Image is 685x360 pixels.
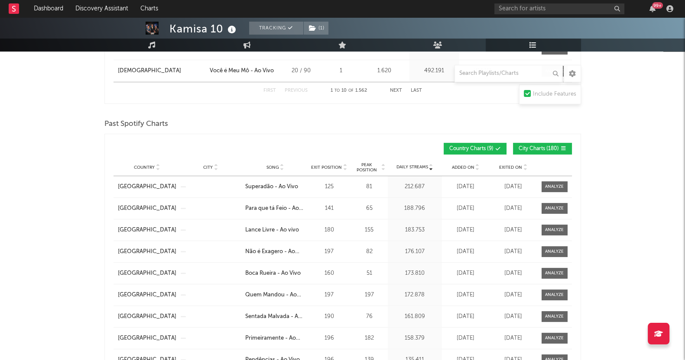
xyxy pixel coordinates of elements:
[310,269,349,278] div: 160
[390,312,440,321] div: 161.809
[444,183,487,191] div: [DATE]
[353,204,386,213] div: 65
[492,269,535,278] div: [DATE]
[325,86,373,96] div: 1 10 1.562
[390,334,440,343] div: 158.379
[499,165,522,170] span: Exited On
[118,183,176,191] a: [GEOGRAPHIC_DATA]
[118,67,181,75] div: [DEMOGRAPHIC_DATA]
[169,22,238,36] div: Kamisa 10
[492,204,535,213] div: [DATE]
[118,312,176,321] a: [GEOGRAPHIC_DATA]
[263,88,276,93] button: First
[311,165,342,170] span: Exit Position
[310,312,349,321] div: 190
[444,312,487,321] div: [DATE]
[285,88,308,93] button: Previous
[245,269,301,278] div: Boca Rueira - Ao Vivo
[245,183,305,191] a: Superadão - Ao Vivo
[245,334,305,343] a: Primeiramente - Ao Vivo
[362,67,407,75] div: 1.620
[492,312,535,321] div: [DATE]
[353,247,386,256] div: 82
[348,89,354,93] span: of
[390,291,440,299] div: 172.878
[353,226,386,235] div: 155
[353,183,386,191] div: 81
[353,269,386,278] div: 51
[325,67,357,75] div: 1
[118,269,176,278] a: [GEOGRAPHIC_DATA]
[390,88,402,93] button: Next
[649,5,656,12] button: 99+
[494,3,624,14] input: Search for artists
[444,247,487,256] div: [DATE]
[353,291,386,299] div: 197
[452,165,474,170] span: Added On
[245,183,298,191] div: Superadão - Ao Vivo
[118,291,176,299] a: [GEOGRAPHIC_DATA]
[353,162,380,173] span: Peak Position
[118,247,176,256] a: [GEOGRAPHIC_DATA]
[449,146,493,151] span: Country Charts ( 9 )
[390,269,440,278] div: 173.810
[652,2,663,9] div: 99 +
[444,143,506,154] button: Country Charts(9)
[444,226,487,235] div: [DATE]
[390,247,440,256] div: 176.107
[310,204,349,213] div: 141
[444,291,487,299] div: [DATE]
[118,204,176,213] a: [GEOGRAPHIC_DATA]
[492,226,535,235] div: [DATE]
[353,312,386,321] div: 76
[412,67,457,75] div: 492.191
[310,334,349,343] div: 196
[266,165,279,170] span: Song
[390,204,440,213] div: 188.796
[245,204,305,213] a: Para que tá Feio - Ao Vivo
[334,89,340,93] span: to
[310,247,349,256] div: 197
[513,143,572,154] button: City Charts(180)
[492,247,535,256] div: [DATE]
[249,22,303,35] button: Tracking
[310,291,349,299] div: 197
[245,226,305,235] a: Lance Livre - Ao vivo
[390,226,440,235] div: 183.753
[134,165,155,170] span: Country
[492,183,535,191] div: [DATE]
[210,67,274,75] div: Você é Meu Mô - Ao Vivo
[245,226,299,235] div: Lance Livre - Ao vivo
[245,291,305,299] div: Quem Mandou - Ao Vivo
[118,67,205,75] a: [DEMOGRAPHIC_DATA]
[245,269,305,278] a: Boca Rueira - Ao Vivo
[245,247,305,256] a: Não é Exagero - Ao Vivo
[104,119,168,129] span: Past Spotify Charts
[444,269,487,278] div: [DATE]
[282,67,321,75] div: 20 / 90
[390,183,440,191] div: 212.687
[444,204,487,213] div: [DATE]
[492,291,535,299] div: [DATE]
[245,312,305,321] a: Sentada Malvada - Ao Vivo
[533,89,576,100] div: Include Features
[411,88,422,93] button: Last
[519,146,559,151] span: City Charts ( 180 )
[310,183,349,191] div: 125
[118,334,176,343] a: [GEOGRAPHIC_DATA]
[492,334,535,343] div: [DATE]
[310,226,349,235] div: 180
[303,22,329,35] span: ( 1 )
[118,226,176,235] a: [GEOGRAPHIC_DATA]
